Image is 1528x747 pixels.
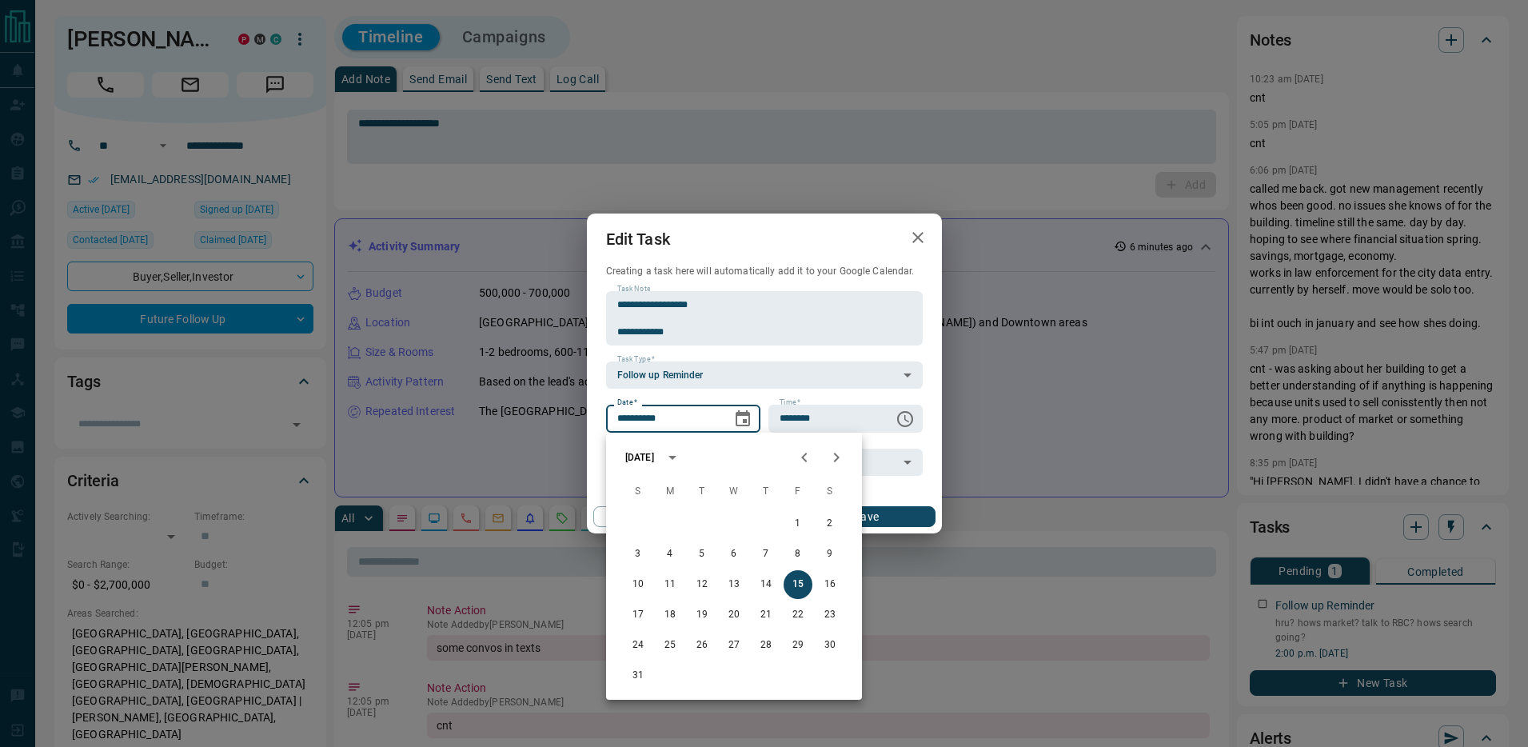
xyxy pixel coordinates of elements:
[784,631,812,660] button: 29
[816,476,844,508] span: Saturday
[752,570,780,599] button: 14
[752,540,780,569] button: 7
[606,265,923,278] p: Creating a task here will automatically add it to your Google Calendar.
[780,397,800,408] label: Time
[784,601,812,629] button: 22
[587,214,689,265] h2: Edit Task
[624,570,652,599] button: 10
[624,540,652,569] button: 3
[656,476,684,508] span: Monday
[784,509,812,538] button: 1
[816,570,844,599] button: 16
[752,476,780,508] span: Thursday
[727,403,759,435] button: Choose date, selected date is Aug 15, 2025
[656,540,684,569] button: 4
[784,476,812,508] span: Friday
[816,509,844,538] button: 2
[889,403,921,435] button: Choose time, selected time is 2:00 PM
[816,540,844,569] button: 9
[656,631,684,660] button: 25
[788,441,820,473] button: Previous month
[593,506,730,527] button: Cancel
[688,476,716,508] span: Tuesday
[688,570,716,599] button: 12
[798,506,935,527] button: Save
[606,362,923,389] div: Follow up Reminder
[656,570,684,599] button: 11
[720,601,748,629] button: 20
[617,397,637,408] label: Date
[617,284,650,294] label: Task Note
[688,631,716,660] button: 26
[617,354,655,365] label: Task Type
[752,631,780,660] button: 28
[624,661,652,690] button: 31
[656,601,684,629] button: 18
[625,450,654,465] div: [DATE]
[688,540,716,569] button: 5
[688,601,716,629] button: 19
[784,540,812,569] button: 8
[816,601,844,629] button: 23
[659,444,686,471] button: calendar view is open, switch to year view
[720,476,748,508] span: Wednesday
[624,631,652,660] button: 24
[816,631,844,660] button: 30
[720,631,748,660] button: 27
[752,601,780,629] button: 21
[624,476,652,508] span: Sunday
[720,570,748,599] button: 13
[820,441,852,473] button: Next month
[784,570,812,599] button: 15
[720,540,748,569] button: 6
[624,601,652,629] button: 17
